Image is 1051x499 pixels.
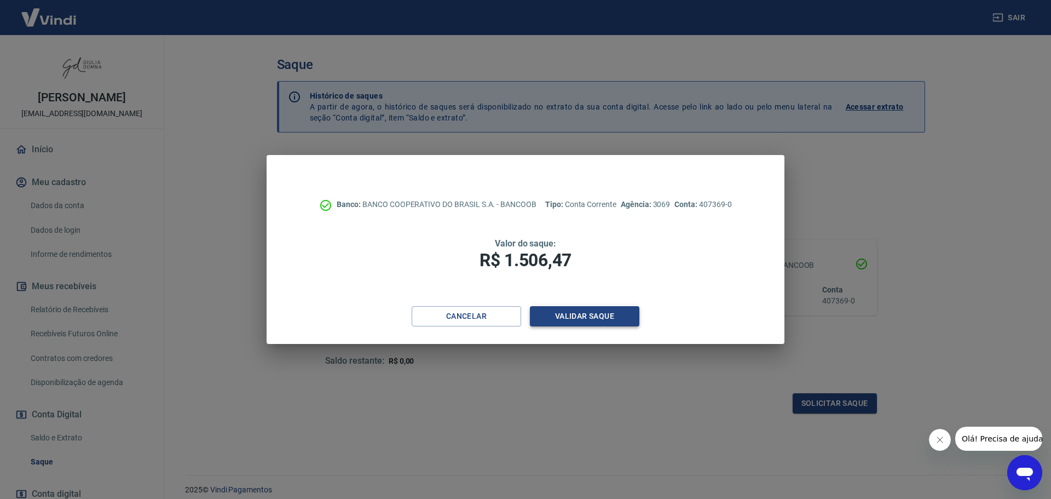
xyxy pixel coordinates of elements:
span: Valor do saque: [495,238,556,249]
span: Tipo: [545,200,565,209]
p: BANCO COOPERATIVO DO BRASIL S.A. - BANCOOB [337,199,536,210]
span: Conta: [674,200,699,209]
button: Validar saque [530,306,639,326]
span: Olá! Precisa de ajuda? [7,8,92,16]
p: 3069 [621,199,670,210]
p: 407369-0 [674,199,731,210]
span: Agência: [621,200,653,209]
span: R$ 1.506,47 [480,250,571,271]
span: Banco: [337,200,362,209]
button: Cancelar [412,306,521,326]
iframe: Botão para abrir a janela de mensagens [1007,455,1042,490]
iframe: Mensagem da empresa [955,427,1042,451]
iframe: Fechar mensagem [929,429,951,451]
p: Conta Corrente [545,199,616,210]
